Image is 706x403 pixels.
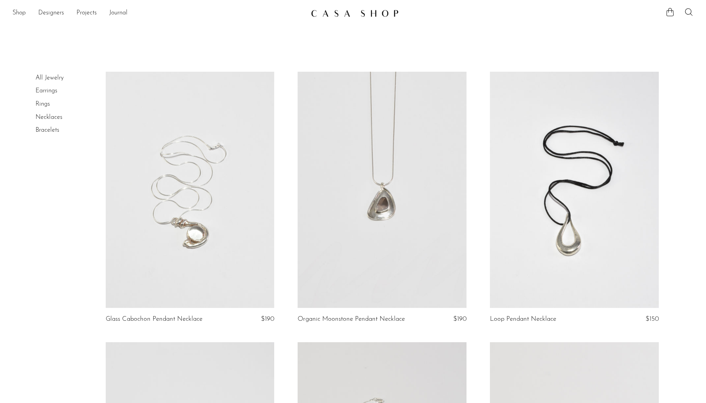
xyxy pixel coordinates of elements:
a: Rings [35,101,50,107]
a: Bracelets [35,127,59,133]
a: All Jewelry [35,75,64,81]
span: $150 [646,316,659,322]
a: Earrings [35,88,57,94]
a: Organic Moonstone Pendant Necklace [298,316,405,323]
span: $190 [453,316,467,322]
a: Projects [76,8,97,18]
a: Designers [38,8,64,18]
span: $190 [261,316,274,322]
a: Journal [109,8,128,18]
a: Necklaces [35,114,62,120]
nav: Desktop navigation [12,7,305,20]
a: Glass Cabochon Pendant Necklace [106,316,202,323]
ul: NEW HEADER MENU [12,7,305,20]
a: Shop [12,8,26,18]
a: Loop Pendant Necklace [490,316,556,323]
